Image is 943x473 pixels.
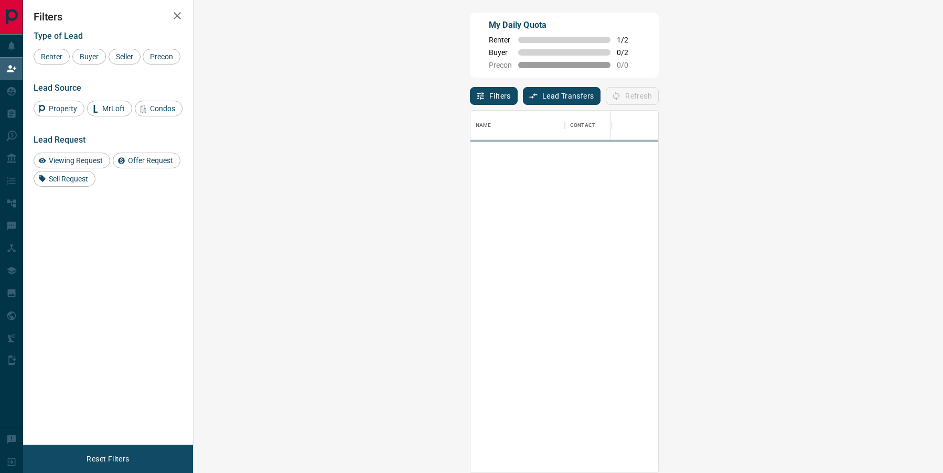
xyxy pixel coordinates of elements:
[87,101,132,116] div: MrLoft
[146,52,177,61] span: Precon
[34,135,85,145] span: Lead Request
[80,450,136,468] button: Reset Filters
[489,48,512,57] span: Buyer
[99,104,128,113] span: MrLoft
[143,49,180,64] div: Precon
[76,52,102,61] span: Buyer
[72,49,106,64] div: Buyer
[34,153,110,168] div: Viewing Request
[113,153,180,168] div: Offer Request
[34,49,70,64] div: Renter
[565,111,649,140] div: Contact
[470,111,565,140] div: Name
[45,156,106,165] span: Viewing Request
[112,52,137,61] span: Seller
[470,87,518,105] button: Filters
[489,19,640,31] p: My Daily Quota
[34,83,81,93] span: Lead Source
[570,111,595,140] div: Contact
[45,104,81,113] span: Property
[146,104,179,113] span: Condos
[34,101,84,116] div: Property
[37,52,66,61] span: Renter
[34,10,183,23] h2: Filters
[489,36,512,44] span: Renter
[617,36,640,44] span: 1 / 2
[45,175,92,183] span: Sell Request
[523,87,601,105] button: Lead Transfers
[34,171,95,187] div: Sell Request
[617,61,640,69] span: 0 / 0
[617,48,640,57] span: 0 / 2
[124,156,177,165] span: Offer Request
[34,31,83,41] span: Type of Lead
[109,49,141,64] div: Seller
[135,101,183,116] div: Condos
[489,61,512,69] span: Precon
[476,111,491,140] div: Name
